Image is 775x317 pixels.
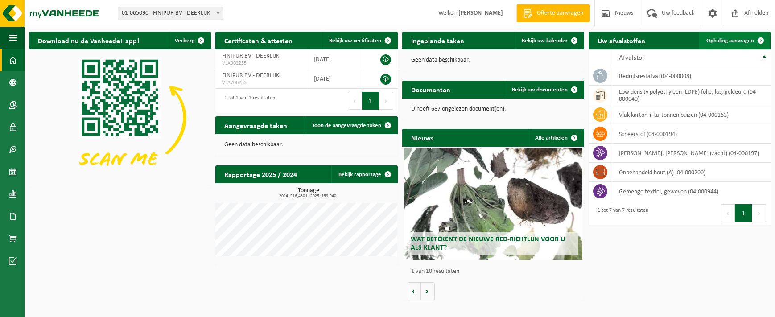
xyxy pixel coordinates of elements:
[379,92,393,110] button: Next
[29,49,211,186] img: Download de VHEPlus App
[222,60,300,67] span: VLA902255
[307,49,363,69] td: [DATE]
[305,116,397,134] a: Toon de aangevraagde taken
[118,7,223,20] span: 01-065090 - FINIPUR BV - DEERLIJK
[735,204,752,222] button: 1
[411,106,575,112] p: U heeft 687 ongelezen document(en).
[215,32,301,49] h2: Certificaten & attesten
[458,10,503,16] strong: [PERSON_NAME]
[699,32,770,49] a: Ophaling aanvragen
[516,4,590,22] a: Offerte aanvragen
[421,282,435,300] button: Volgende
[612,163,771,182] td: onbehandeld hout (A) (04-000200)
[402,32,473,49] h2: Ingeplande taken
[407,282,421,300] button: Vorige
[222,72,279,79] span: FINIPUR BV - DEERLIJK
[118,7,223,20] span: 01-065090 - FINIPUR BV - DEERLIJK
[411,268,580,275] p: 1 van 10 resultaten
[721,204,735,222] button: Previous
[168,32,210,49] button: Verberg
[307,69,363,89] td: [DATE]
[322,32,397,49] a: Bekijk uw certificaten
[612,144,771,163] td: [PERSON_NAME], [PERSON_NAME] (zacht) (04-000197)
[331,165,397,183] a: Bekijk rapportage
[593,203,648,223] div: 1 tot 7 van 7 resultaten
[612,105,771,124] td: vlak karton + kartonnen buizen (04-000163)
[515,32,583,49] a: Bekijk uw kalender
[215,116,296,134] h2: Aangevraagde taken
[29,32,148,49] h2: Download nu de Vanheede+ app!
[175,38,194,44] span: Verberg
[612,66,771,86] td: bedrijfsrestafval (04-000008)
[222,53,279,59] span: FINIPUR BV - DEERLIJK
[220,194,397,198] span: 2024: 216,430 t - 2025: 139,940 t
[528,129,583,147] a: Alle artikelen
[505,81,583,99] a: Bekijk uw documenten
[222,79,300,86] span: VLA706253
[411,57,575,63] p: Geen data beschikbaar.
[404,148,582,260] a: Wat betekent de nieuwe RED-richtlijn voor u als klant?
[224,142,388,148] p: Geen data beschikbaar.
[706,38,754,44] span: Ophaling aanvragen
[522,38,568,44] span: Bekijk uw kalender
[329,38,381,44] span: Bekijk uw certificaten
[348,92,362,110] button: Previous
[220,188,397,198] h3: Tonnage
[752,204,766,222] button: Next
[402,81,459,98] h2: Documenten
[215,165,306,183] h2: Rapportage 2025 / 2024
[612,124,771,144] td: scheerstof (04-000194)
[512,87,568,93] span: Bekijk uw documenten
[619,54,644,62] span: Afvalstof
[362,92,379,110] button: 1
[220,91,275,111] div: 1 tot 2 van 2 resultaten
[411,236,565,251] span: Wat betekent de nieuwe RED-richtlijn voor u als klant?
[312,123,381,128] span: Toon de aangevraagde taken
[589,32,654,49] h2: Uw afvalstoffen
[612,86,771,105] td: low density polyethyleen (LDPE) folie, los, gekleurd (04-000040)
[535,9,585,18] span: Offerte aanvragen
[612,182,771,201] td: gemengd textiel, geweven (04-000944)
[402,129,442,146] h2: Nieuws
